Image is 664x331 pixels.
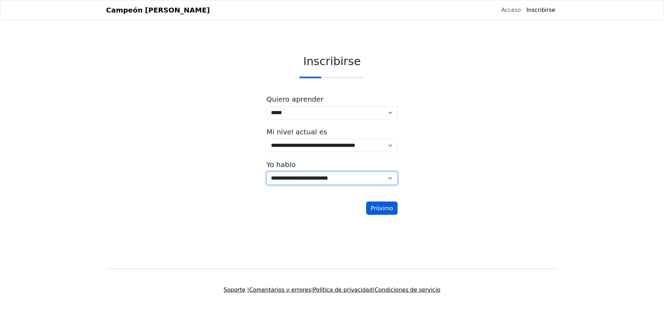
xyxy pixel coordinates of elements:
[501,7,521,13] font: Acceso
[303,55,361,68] font: Inscribirse
[527,7,555,13] font: Inscribirse
[266,160,296,169] font: Yo hablo
[247,286,249,293] font: |
[311,286,313,293] font: |
[371,205,393,211] font: Próximo
[498,3,523,17] a: Acceso
[366,202,398,215] button: Próximo
[106,3,210,17] a: Campeón [PERSON_NAME]
[524,3,558,17] a: Inscribirse
[375,286,440,293] a: Condiciones de servicio
[313,286,373,293] a: Política de privacidad
[373,286,375,293] font: |
[106,6,210,14] font: Campeón [PERSON_NAME]
[249,286,311,293] a: Comentarios y errores
[266,95,324,103] font: Quiero aprender
[266,128,327,136] font: Mi nivel actual es
[224,286,246,293] a: Soporte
